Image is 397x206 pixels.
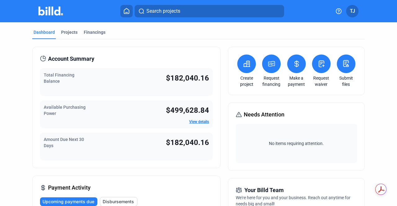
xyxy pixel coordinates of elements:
[146,7,180,15] span: Search projects
[238,140,355,147] span: No items requiring attention.
[310,75,332,87] a: Request waiver
[61,29,78,35] div: Projects
[42,199,94,205] span: Upcoming payments due
[44,137,84,148] span: Amount Due Next 30 Days
[166,74,209,82] span: $182,040.16
[48,55,94,63] span: Account Summary
[48,183,91,192] span: Payment Activity
[44,72,74,84] span: Total Financing Balance
[346,5,359,17] button: TJ
[33,29,55,35] div: Dashboard
[38,7,63,15] img: Billd Company Logo
[40,197,97,206] button: Upcoming payments due
[166,106,209,115] span: $499,628.84
[286,75,307,87] a: Make a payment
[166,138,209,147] span: $182,040.16
[84,29,105,35] div: Financings
[335,75,357,87] a: Submit files
[103,199,134,205] span: Disbursements
[244,186,284,195] span: Your Billd Team
[261,75,282,87] a: Request financing
[44,105,86,116] span: Available Purchasing Power
[244,110,284,119] span: Needs Attention
[236,75,257,87] a: Create project
[189,120,209,124] a: View details
[135,5,284,17] button: Search projects
[350,7,355,15] span: TJ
